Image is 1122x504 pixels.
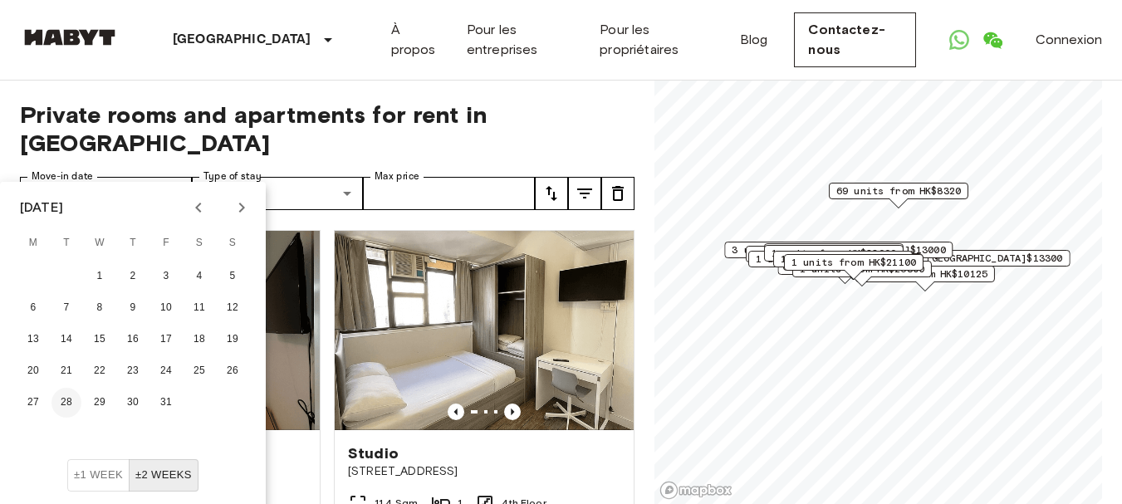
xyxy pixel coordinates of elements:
[203,169,262,183] label: Type of stay
[772,244,896,259] span: 2 units from HK$10170
[85,262,115,291] button: 1
[218,356,247,386] button: 26
[843,251,1063,266] span: 12 units from [GEOGRAPHIC_DATA]$13300
[756,252,880,267] span: 1 units from HK$11200
[794,12,915,67] a: Contactez-nous
[836,183,961,198] span: 69 units from HK$8320
[85,388,115,418] button: 29
[173,30,311,50] p: [GEOGRAPHIC_DATA]
[51,227,81,260] span: Tuesday
[118,356,148,386] button: 23
[20,198,63,218] div: [DATE]
[118,293,148,323] button: 9
[67,459,198,492] div: Move In Flexibility
[601,177,634,210] button: tune
[51,356,81,386] button: 21
[943,23,976,56] a: Open WhatsApp
[85,325,115,355] button: 15
[732,242,945,257] span: 3 units from [GEOGRAPHIC_DATA]$13000
[1036,30,1102,50] a: Connexion
[218,262,247,291] button: 5
[85,356,115,386] button: 22
[20,29,120,46] img: Habyt
[67,459,130,492] button: ±1 week
[85,227,115,260] span: Wednesday
[568,177,601,210] button: tune
[184,262,214,291] button: 4
[151,227,181,260] span: Friday
[228,193,256,222] button: Next month
[32,169,93,183] label: Move-in date
[151,356,181,386] button: 24
[151,388,181,418] button: 31
[184,325,214,355] button: 18
[218,325,247,355] button: 19
[659,481,732,500] a: Mapbox logo
[772,246,896,261] span: 1 units from HK$22000
[448,404,464,420] button: Previous image
[151,293,181,323] button: 10
[51,388,81,418] button: 28
[184,227,214,260] span: Saturday
[375,169,419,183] label: Max price
[976,23,1009,56] a: Open WeChat
[764,245,904,271] div: Map marker
[781,252,905,267] span: 1 units from HK$11450
[118,325,148,355] button: 16
[504,404,521,420] button: Previous image
[129,459,198,492] button: ±2 weeks
[784,254,924,280] div: Map marker
[724,242,953,267] div: Map marker
[184,293,214,323] button: 11
[151,262,181,291] button: 3
[18,293,48,323] button: 6
[118,227,148,260] span: Thursday
[151,325,181,355] button: 17
[764,243,904,269] div: Map marker
[391,20,440,60] a: À propos
[740,30,768,50] a: Blog
[829,183,968,208] div: Map marker
[748,251,888,276] div: Map marker
[51,325,81,355] button: 14
[600,20,713,60] a: Pour les propriétaires
[118,388,148,418] button: 30
[218,227,247,260] span: Sunday
[746,246,885,272] div: Map marker
[18,325,48,355] button: 13
[51,293,81,323] button: 7
[791,255,916,270] span: 1 units from HK$21100
[18,227,48,260] span: Monday
[18,388,48,418] button: 27
[535,177,568,210] button: tune
[184,356,214,386] button: 25
[85,293,115,323] button: 8
[467,20,573,60] a: Pour les entreprises
[184,193,213,222] button: Previous month
[773,251,913,276] div: Map marker
[348,463,620,480] span: [STREET_ADDRESS]
[18,356,48,386] button: 20
[118,262,148,291] button: 2
[218,293,247,323] button: 12
[335,231,634,430] img: Marketing picture of unit HK-01-067-022-01
[20,100,634,157] span: Private rooms and apartments for rent in [GEOGRAPHIC_DATA]
[348,443,399,463] span: Studio
[753,247,878,262] span: 1 units from HK$10650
